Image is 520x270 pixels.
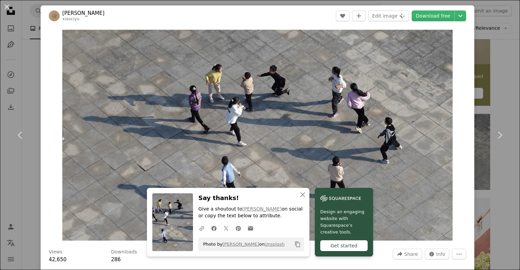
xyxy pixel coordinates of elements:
h3: Views [49,249,63,255]
button: Stats about this image [425,249,450,260]
span: Share [404,249,418,259]
a: Next [479,103,520,168]
button: Like [336,10,349,21]
button: Edit image [368,10,409,21]
a: Share over email [244,221,257,235]
a: Unsplash [264,242,284,247]
button: Share this image [393,249,422,260]
a: [PERSON_NAME] [242,206,282,212]
button: Choose download size [455,10,466,21]
h3: Say thanks! [198,193,304,203]
a: Share on Facebook [208,221,220,235]
a: xiaociyu [62,17,80,21]
a: Share on Twitter [220,221,232,235]
a: [PERSON_NAME] [62,10,105,17]
button: More Actions [452,249,466,260]
h3: Downloads [111,249,137,255]
img: file-1606177908946-d1eed1cbe4f5image [320,193,361,203]
img: a group of people walking down a street next to each other [62,30,453,241]
button: Zoom in on this image [62,30,453,241]
button: Copy to clipboard [292,239,303,250]
span: Design an engaging website with Squarespace’s creative tools. [320,208,368,235]
p: Give a shoutout to on social or copy the text below to attribute. [198,206,304,219]
div: Get started [320,240,368,251]
a: Design an engaging website with Squarespace’s creative tools.Get started [315,188,373,256]
span: 42,650 [49,256,67,263]
a: Share on Pinterest [232,221,244,235]
img: Go to Xiaoci YU's profile [49,10,60,21]
a: [PERSON_NAME] [222,242,259,247]
span: Photo by on [200,239,285,250]
span: 286 [111,256,121,263]
button: Add to Collection [352,10,366,21]
span: Info [436,249,446,259]
a: Download free [412,10,454,21]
